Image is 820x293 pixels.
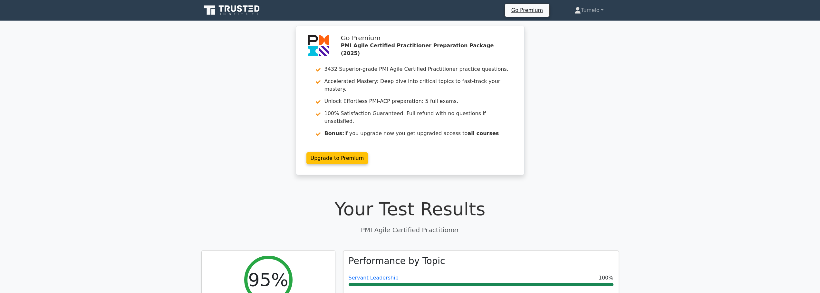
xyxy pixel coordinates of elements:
[507,6,547,14] a: Go Premium
[201,225,619,235] p: PMI Agile Certified Practitioner
[248,269,288,290] h2: 95%
[349,256,445,267] h3: Performance by Topic
[349,275,399,281] a: Servant Leadership
[559,4,619,17] a: Tumelo
[306,152,368,164] a: Upgrade to Premium
[201,198,619,220] h1: Your Test Results
[599,274,613,282] span: 100%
